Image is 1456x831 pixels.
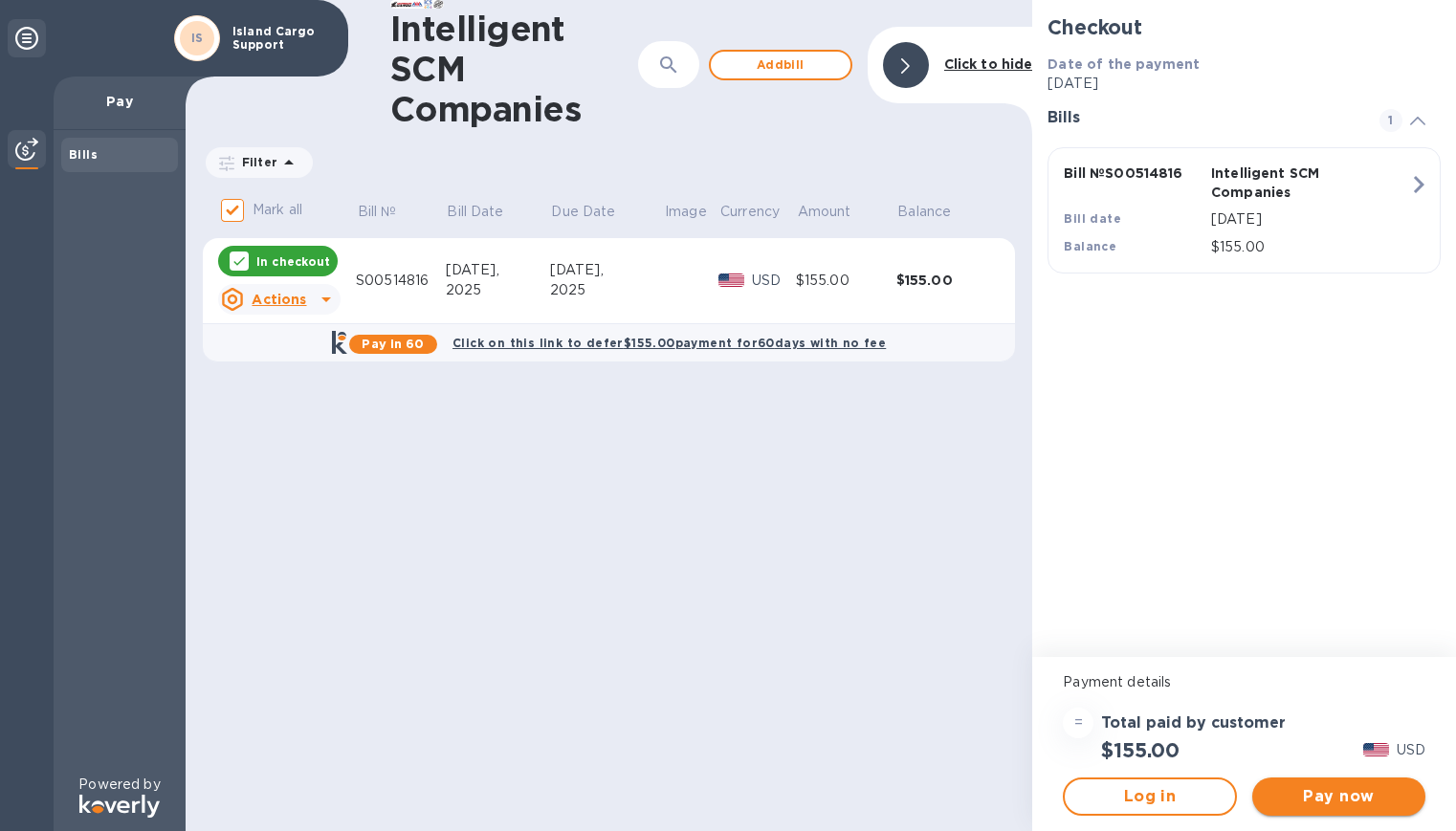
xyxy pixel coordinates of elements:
[752,271,796,291] p: USD
[356,271,446,291] div: S00514816
[232,25,328,52] p: Island Cargo Support
[1363,743,1389,756] img: USD
[551,202,640,222] span: Due Date
[234,154,277,170] p: Filter
[551,202,615,222] p: Due Date
[1063,777,1236,816] button: Log in
[1064,239,1116,253] b: Balance
[726,54,835,77] span: Add bill
[1268,785,1410,808] span: Pay now
[78,775,160,795] p: Powered by
[1048,147,1441,273] button: Bill №S00514816Intelligent SCM CompaniesBill date[DATE]Balance$155.00
[252,292,306,307] u: Actions
[718,273,744,287] img: USD
[358,202,397,222] p: Bill №
[256,253,330,270] p: In checkout
[1397,740,1425,760] p: USD
[1048,74,1441,94] p: [DATE]
[1252,777,1425,816] button: Pay now
[452,336,886,350] b: Click on this link to defer $155.00 payment for 60 days with no fee
[446,260,550,280] div: [DATE],
[798,202,851,222] p: Amount
[446,280,550,300] div: 2025
[1080,785,1219,808] span: Log in
[1064,164,1203,183] p: Bill № S00514816
[1063,672,1425,692] p: Payment details
[1211,164,1351,202] p: Intelligent SCM Companies
[390,9,638,129] h1: Intelligent SCM Companies
[191,31,204,45] b: IS
[896,271,997,290] div: $155.00
[1211,237,1409,257] p: $155.00
[79,795,160,818] img: Logo
[69,92,170,111] p: Pay
[798,202,876,222] span: Amount
[1063,708,1093,738] div: =
[358,202,422,222] span: Bill №
[897,202,951,222] p: Balance
[720,202,780,222] p: Currency
[550,260,664,280] div: [DATE],
[69,147,98,162] b: Bills
[1048,15,1441,39] h2: Checkout
[1101,738,1180,762] h2: $155.00
[709,50,852,80] button: Addbill
[944,56,1033,72] b: Click to hide
[1379,109,1402,132] span: 1
[1048,56,1200,72] b: Date of the payment
[550,280,664,300] div: 2025
[253,200,302,220] p: Mark all
[1101,714,1286,733] h3: Total paid by customer
[1211,209,1409,230] p: [DATE]
[796,271,896,291] div: $155.00
[1048,109,1357,127] h3: Bills
[897,202,976,222] span: Balance
[665,202,707,222] p: Image
[1064,211,1121,226] b: Bill date
[447,202,503,222] p: Bill Date
[447,202,528,222] span: Bill Date
[362,337,424,351] b: Pay in 60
